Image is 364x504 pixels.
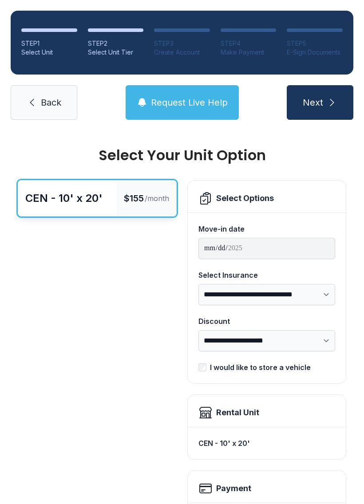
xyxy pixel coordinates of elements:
div: I would like to store a vehicle [210,362,311,373]
div: E-Sign Documents [287,48,343,57]
div: STEP 1 [21,39,77,48]
div: Rental Unit [216,406,259,419]
span: /month [145,193,169,204]
div: Discount [198,316,335,327]
select: Select Insurance [198,284,335,305]
span: Back [41,96,61,109]
span: Request Live Help [151,96,228,109]
div: Move-in date [198,224,335,234]
div: CEN - 10' x 20' [198,434,335,452]
div: CEN - 10' x 20' [25,191,103,205]
div: Make Payment [221,48,277,57]
div: Select Options [216,192,274,205]
div: STEP 2 [88,39,144,48]
span: $155 [124,192,144,205]
div: STEP 4 [221,39,277,48]
input: Move-in date [198,238,335,259]
div: Select Insurance [198,270,335,280]
div: STEP 5 [287,39,343,48]
span: Next [303,96,323,109]
div: STEP 3 [154,39,210,48]
div: Select Unit [21,48,77,57]
div: Create Account [154,48,210,57]
div: Select Unit Tier [88,48,144,57]
select: Discount [198,330,335,351]
div: Select Your Unit Option [18,148,346,162]
h2: Payment [216,482,251,495]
